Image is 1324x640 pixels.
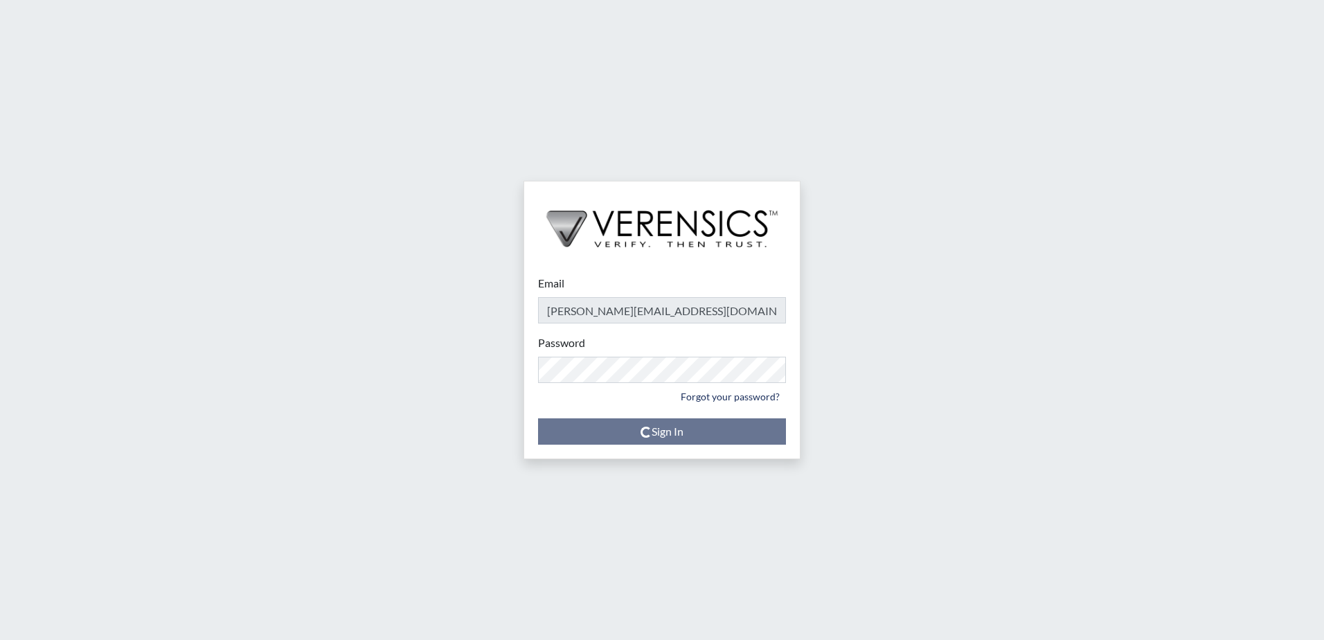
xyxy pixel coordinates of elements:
a: Forgot your password? [674,386,786,407]
label: Password [538,335,585,351]
label: Email [538,275,564,292]
img: logo-wide-black.2aad4157.png [524,181,800,262]
button: Sign In [538,418,786,445]
input: Email [538,297,786,323]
